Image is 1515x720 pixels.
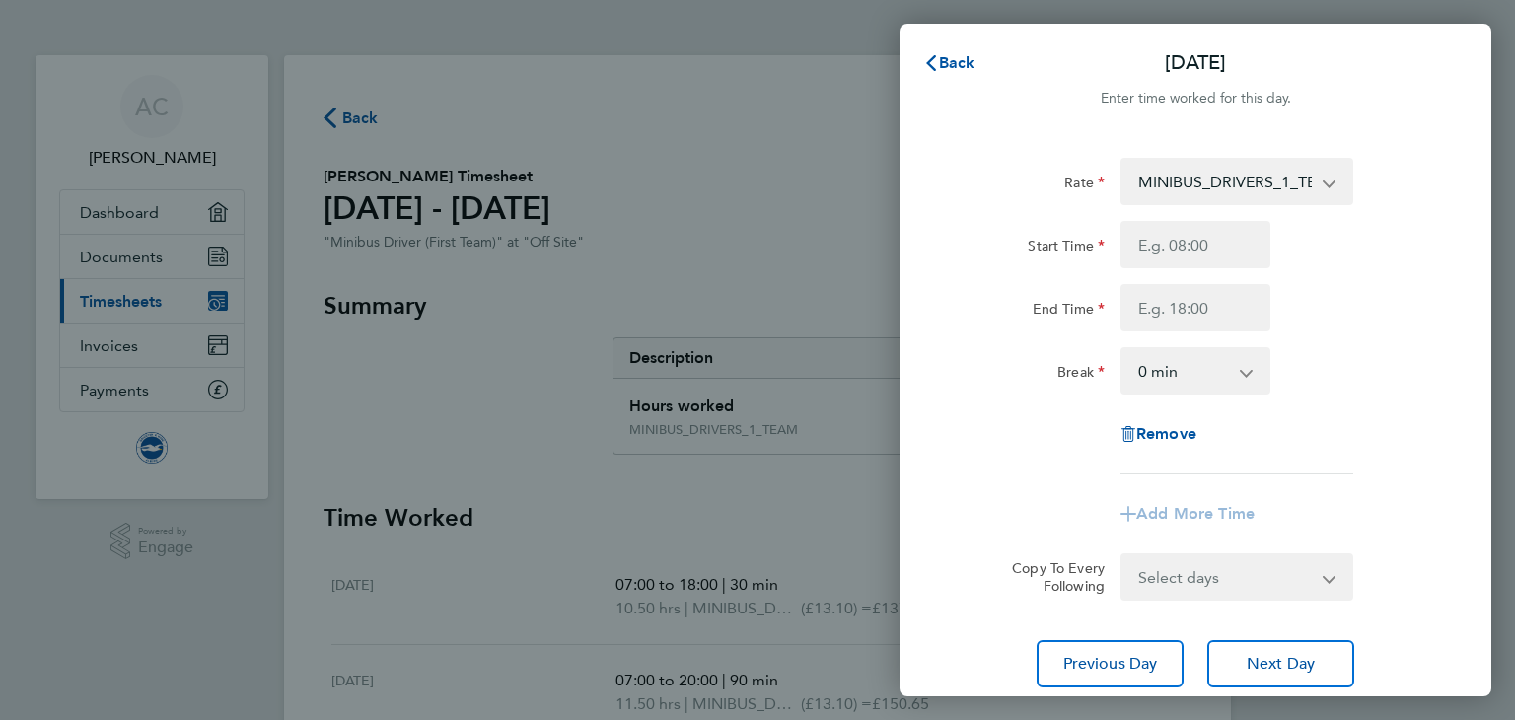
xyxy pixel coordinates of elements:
[1165,49,1226,77] p: [DATE]
[939,53,975,72] span: Back
[1063,654,1158,674] span: Previous Day
[1028,237,1105,260] label: Start Time
[900,87,1491,110] div: Enter time worked for this day.
[1120,284,1270,331] input: E.g. 18:00
[1207,640,1354,687] button: Next Day
[1037,640,1184,687] button: Previous Day
[1064,174,1105,197] label: Rate
[1136,424,1196,443] span: Remove
[1057,363,1105,387] label: Break
[1033,300,1105,324] label: End Time
[1247,654,1315,674] span: Next Day
[1120,426,1196,442] button: Remove
[996,559,1105,595] label: Copy To Every Following
[1120,221,1270,268] input: E.g. 08:00
[903,43,995,83] button: Back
